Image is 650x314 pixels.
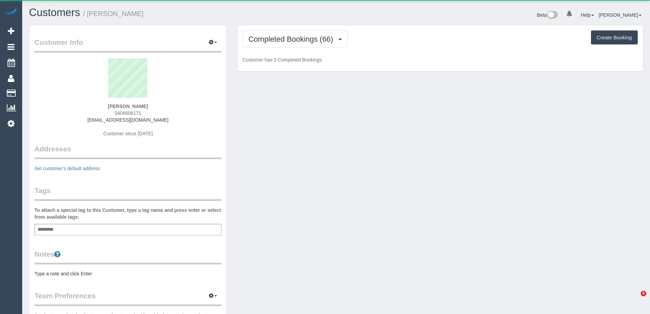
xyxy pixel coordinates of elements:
[34,186,221,201] legend: Tags
[599,12,641,18] a: [PERSON_NAME]
[4,7,18,16] img: Automaid Logo
[591,30,638,45] button: Create Booking
[34,207,221,220] label: To attach a special tag to this Customer, type a tag name and press enter or select from availabl...
[627,291,643,307] iframe: Intercom live chat
[547,11,558,20] img: New interface
[34,270,221,277] pre: Type a note and click Enter
[83,10,144,17] small: / [PERSON_NAME]
[34,37,221,53] legend: Customer Info
[29,6,80,18] a: Customers
[34,249,221,264] legend: Notes
[248,35,336,43] span: Completed Bookings (66)
[243,56,638,63] p: Customer has 0 Completed Bookings
[87,117,168,123] a: [EMAIL_ADDRESS][DOMAIN_NAME]
[34,291,221,306] legend: Team Preferences
[108,104,148,109] strong: [PERSON_NAME]
[243,30,348,48] button: Completed Bookings (66)
[641,291,646,296] span: 6
[34,166,100,171] a: Set customer's default address
[537,12,558,18] a: Beta
[103,131,153,136] span: Customer since [DATE]
[115,110,141,116] span: 0406606171
[581,12,594,18] a: Help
